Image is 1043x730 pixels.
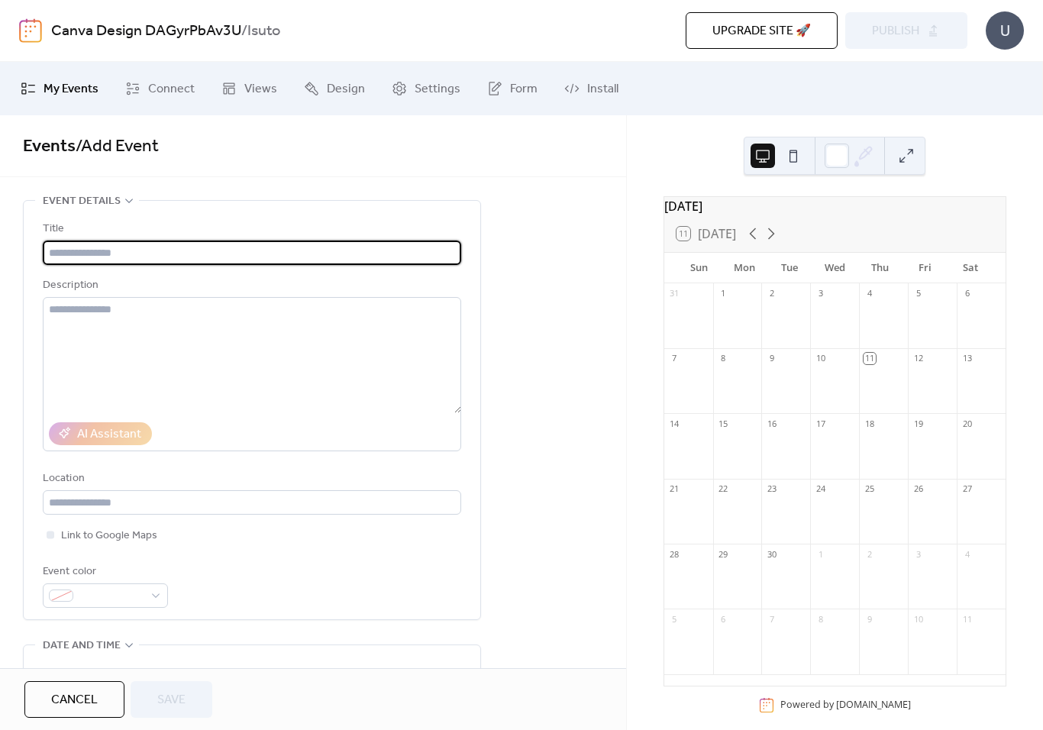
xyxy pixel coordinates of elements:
span: Upgrade site 🚀 [712,22,811,40]
div: 20 [961,418,973,429]
div: 9 [766,353,777,364]
div: 29 [718,548,729,560]
div: 22 [718,483,729,495]
div: 24 [815,483,826,495]
b: / [241,17,247,46]
span: Cancel [51,691,98,709]
div: Sat [948,253,993,283]
a: Views [210,68,289,109]
a: [DOMAIN_NAME] [836,699,911,712]
a: Form [476,68,549,109]
b: Isuto [247,17,280,46]
div: [DATE] [664,197,1006,215]
a: Canva Design DAGyrPbAv3U [51,17,241,46]
span: / Add Event [76,130,159,163]
div: 9 [864,613,875,625]
div: 10 [912,613,924,625]
div: 1 [815,548,826,560]
div: 23 [766,483,777,495]
div: Powered by [780,699,911,712]
div: 30 [766,548,777,560]
div: 5 [669,613,680,625]
div: Thu [857,253,903,283]
div: Event color [43,563,165,581]
div: 26 [912,483,924,495]
div: 7 [766,613,777,625]
div: Mon [722,253,767,283]
img: logo [19,18,42,43]
div: 15 [718,418,729,429]
div: 17 [815,418,826,429]
span: Settings [415,80,460,99]
span: My Events [44,80,98,99]
div: 2 [766,288,777,299]
div: 21 [669,483,680,495]
div: 12 [912,353,924,364]
div: 27 [961,483,973,495]
div: Title [43,220,458,238]
a: Connect [114,68,206,109]
div: Sun [676,253,722,283]
button: Upgrade site 🚀 [686,12,838,49]
button: Cancel [24,681,124,718]
div: 1 [718,288,729,299]
div: Description [43,276,458,295]
div: 7 [669,353,680,364]
div: 18 [864,418,875,429]
div: Start date [43,664,96,683]
div: 10 [815,353,826,364]
div: 3 [912,548,924,560]
div: Fri [903,253,948,283]
div: Wed [812,253,857,283]
div: 28 [669,548,680,560]
div: 4 [864,288,875,299]
span: Link to Google Maps [61,527,157,545]
div: 31 [669,288,680,299]
div: End date [260,664,308,683]
div: 6 [718,613,729,625]
div: 13 [961,353,973,364]
div: 19 [912,418,924,429]
div: 16 [766,418,777,429]
span: Connect [148,80,195,99]
div: 8 [718,353,729,364]
span: Date and time [43,637,121,655]
span: Install [587,80,618,99]
a: Design [292,68,376,109]
div: 8 [815,613,826,625]
div: 6 [961,288,973,299]
a: Settings [380,68,472,109]
div: 25 [864,483,875,495]
span: Event details [43,192,121,211]
div: 3 [815,288,826,299]
div: 11 [961,613,973,625]
div: 2 [864,548,875,560]
div: 11 [864,353,875,364]
div: Location [43,470,458,488]
div: U [986,11,1024,50]
a: My Events [9,68,110,109]
span: Views [244,80,277,99]
span: Form [510,80,538,99]
div: 5 [912,288,924,299]
div: 14 [669,418,680,429]
span: Design [327,80,365,99]
a: Events [23,130,76,163]
div: 4 [961,548,973,560]
div: Tue [767,253,812,283]
a: Install [553,68,630,109]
